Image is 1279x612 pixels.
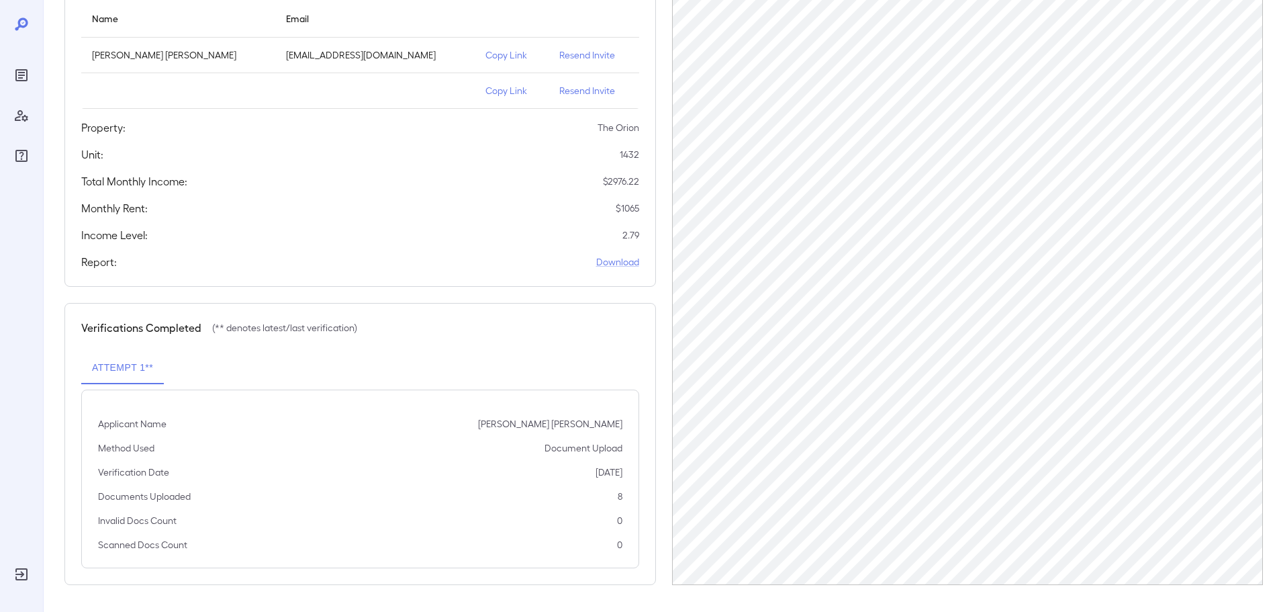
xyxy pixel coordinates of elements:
[81,173,187,189] h5: Total Monthly Income:
[617,514,622,527] p: 0
[286,48,465,62] p: [EMAIL_ADDRESS][DOMAIN_NAME]
[622,228,639,242] p: 2.79
[603,175,639,188] p: $ 2976.22
[485,48,538,62] p: Copy Link
[559,84,628,97] p: Resend Invite
[596,466,622,479] p: [DATE]
[98,441,154,455] p: Method Used
[81,200,148,216] h5: Monthly Rent:
[11,64,32,86] div: Reports
[98,466,169,479] p: Verification Date
[478,417,622,431] p: [PERSON_NAME] [PERSON_NAME]
[98,538,187,552] p: Scanned Docs Count
[618,490,622,503] p: 8
[616,202,639,215] p: $ 1065
[98,514,177,527] p: Invalid Docs Count
[212,321,357,335] p: (** denotes latest/last verification)
[11,145,32,167] div: FAQ
[98,490,191,503] p: Documents Uploaded
[544,441,622,455] p: Document Upload
[81,254,117,270] h5: Report:
[596,255,639,269] a: Download
[81,146,103,163] h5: Unit:
[485,84,538,97] p: Copy Link
[620,148,639,161] p: 1432
[92,48,265,62] p: [PERSON_NAME] [PERSON_NAME]
[98,417,167,431] p: Applicant Name
[81,120,126,136] h5: Property:
[81,320,201,336] h5: Verifications Completed
[598,121,639,134] p: The Orion
[617,538,622,552] p: 0
[81,352,164,384] button: Attempt 1**
[559,48,628,62] p: Resend Invite
[81,227,148,243] h5: Income Level:
[11,564,32,585] div: Log Out
[11,105,32,126] div: Manage Users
